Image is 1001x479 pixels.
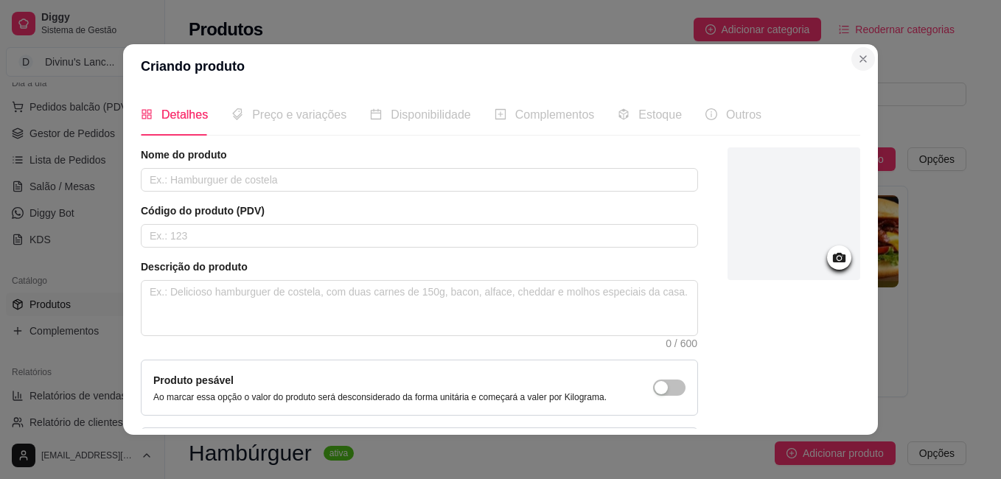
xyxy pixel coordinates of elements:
[141,147,698,162] article: Nome do produto
[705,108,717,120] span: info-circle
[153,391,607,403] p: Ao marcar essa opção o valor do produto será desconsiderado da forma unitária e começará a valer ...
[726,108,761,121] span: Outros
[123,44,878,88] header: Criando produto
[252,108,346,121] span: Preço e variações
[370,108,382,120] span: calendar
[141,168,698,192] input: Ex.: Hamburguer de costela
[161,108,208,121] span: Detalhes
[515,108,595,121] span: Complementos
[141,203,698,218] article: Código do produto (PDV)
[141,108,153,120] span: appstore
[153,374,234,386] label: Produto pesável
[391,108,471,121] span: Disponibilidade
[231,108,243,120] span: tags
[495,108,506,120] span: plus-square
[851,47,875,71] button: Close
[141,224,698,248] input: Ex.: 123
[618,108,629,120] span: code-sandbox
[638,108,682,121] span: Estoque
[141,259,698,274] article: Descrição do produto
